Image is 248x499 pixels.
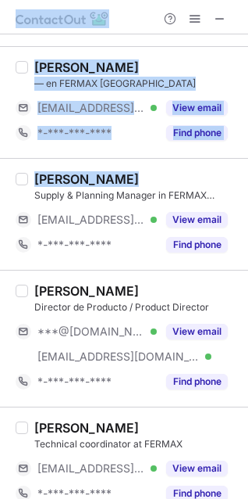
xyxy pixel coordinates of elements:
[166,212,228,228] button: Reveal Button
[34,283,139,299] div: [PERSON_NAME]
[166,125,228,141] button: Reveal Button
[34,300,239,314] div: Director de Producto / Product Director
[37,213,145,227] span: [EMAIL_ADDRESS][DOMAIN_NAME]
[16,9,109,28] img: ContactOut v5.3.10
[34,437,239,451] div: Technical coordinator at FERMAX
[34,188,239,203] div: Supply & Planning Manager in FERMAX ELECTRONICA S.A.U.
[34,420,139,436] div: [PERSON_NAME]
[166,324,228,339] button: Reveal Button
[37,350,200,364] span: [EMAIL_ADDRESS][DOMAIN_NAME]
[34,59,139,75] div: [PERSON_NAME]
[34,171,139,187] div: [PERSON_NAME]
[166,461,228,476] button: Reveal Button
[37,461,145,476] span: [EMAIL_ADDRESS][DOMAIN_NAME]
[37,101,145,115] span: [EMAIL_ADDRESS][DOMAIN_NAME]
[34,77,239,91] div: — en FERMAX [GEOGRAPHIC_DATA]
[166,237,228,253] button: Reveal Button
[166,374,228,390] button: Reveal Button
[166,100,228,116] button: Reveal Button
[37,325,145,339] span: ***@[DOMAIN_NAME]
